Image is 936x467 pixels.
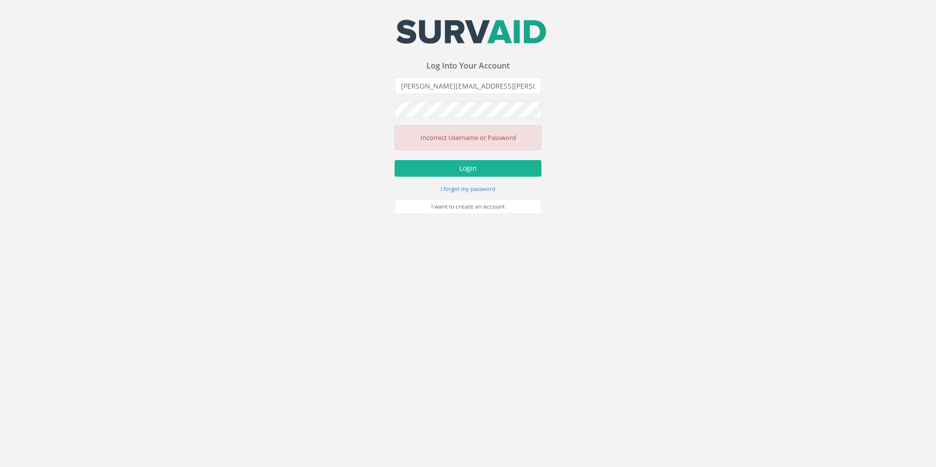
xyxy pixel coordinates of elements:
a: I forgot my password [441,184,495,193]
a: I want to create an account [395,199,541,214]
button: Login [395,160,541,177]
input: Email [395,77,541,94]
h3: Log Into Your Account [395,62,541,70]
small: I forgot my password [441,185,495,192]
div: Incorrect Username or Password [395,125,541,150]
